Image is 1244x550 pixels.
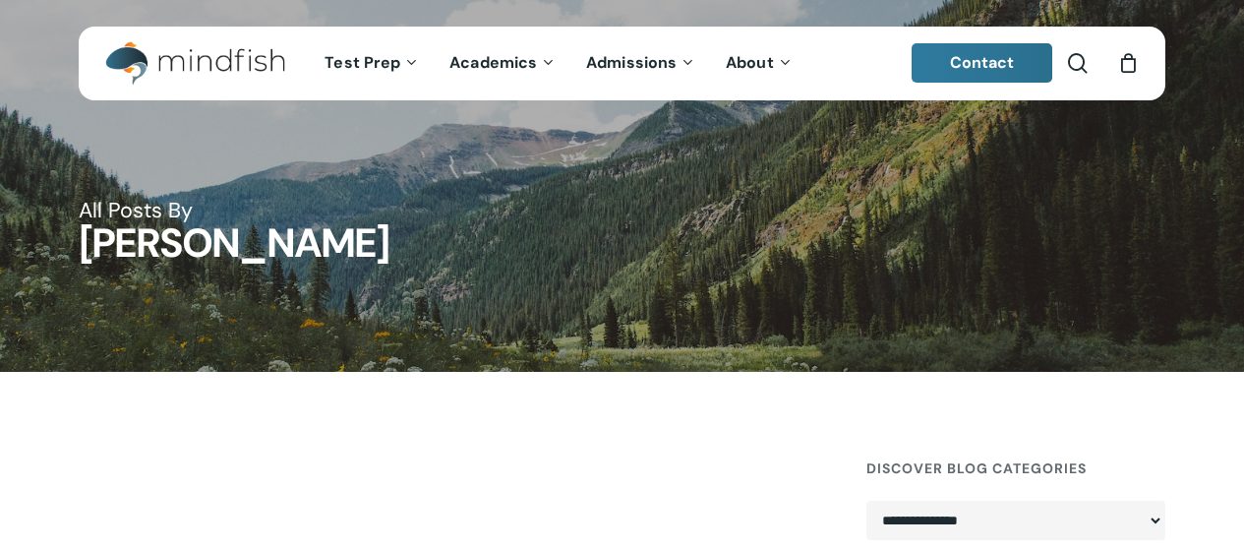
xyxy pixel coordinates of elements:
[79,224,1165,265] h1: [PERSON_NAME]
[1117,52,1139,74] a: Cart
[711,55,808,72] a: About
[79,27,1165,100] header: Main Menu
[79,197,193,224] span: All Posts By
[325,52,400,73] span: Test Prep
[586,52,677,73] span: Admissions
[435,55,571,72] a: Academics
[912,43,1053,83] a: Contact
[571,55,711,72] a: Admissions
[866,451,1165,486] h4: Discover Blog Categories
[310,55,435,72] a: Test Prep
[726,52,774,73] span: About
[449,52,537,73] span: Academics
[950,52,1015,73] span: Contact
[310,27,807,100] nav: Main Menu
